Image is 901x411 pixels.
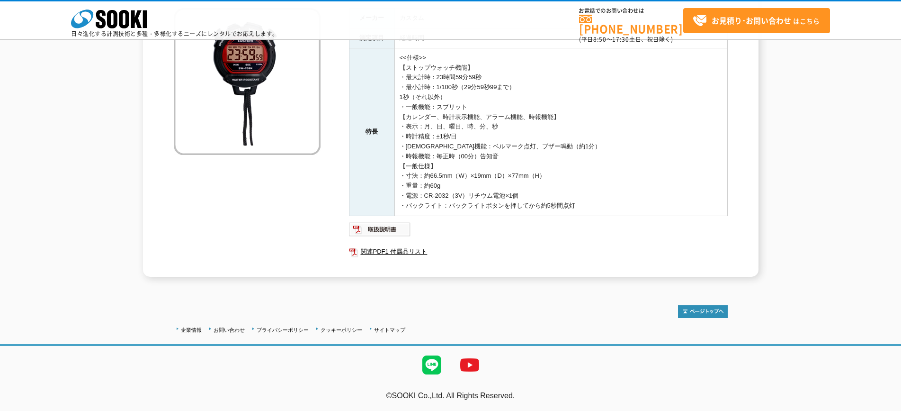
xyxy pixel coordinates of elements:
[579,35,673,44] span: (平日 ～ 土日、祝日除く)
[349,48,394,216] th: 特長
[693,14,820,28] span: はこちら
[413,346,451,384] img: LINE
[678,305,728,318] img: トップページへ
[865,402,901,410] a: テストMail
[349,246,728,258] a: 関連PDF1 付属品リスト
[321,327,362,333] a: クッキーポリシー
[349,222,411,237] img: 取扱説明書
[349,228,411,235] a: 取扱説明書
[71,31,278,37] p: 日々進化する計測技術と多種・多様化するニーズにレンタルでお応えします。
[593,35,607,44] span: 8:50
[579,15,683,34] a: [PHONE_NUMBER]
[394,48,727,216] td: <<仕様>> 【ストップウォッチ機能】 ・最大計時：23時間59分59秒 ・最小計時：1/100秒（29分59秒99まで） 1秒（それ以外） ・一般機能：スプリット 【カレンダー、時計表示機能、...
[374,327,405,333] a: サイトマップ
[579,8,683,14] span: お電話でのお問い合わせは
[257,327,309,333] a: プライバシーポリシー
[712,15,791,26] strong: お見積り･お問い合わせ
[174,8,321,155] img: 防滴ストップウォッチ SW-709N
[214,327,245,333] a: お問い合わせ
[451,346,489,384] img: YouTube
[683,8,830,33] a: お見積り･お問い合わせはこちら
[612,35,629,44] span: 17:30
[181,327,202,333] a: 企業情報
